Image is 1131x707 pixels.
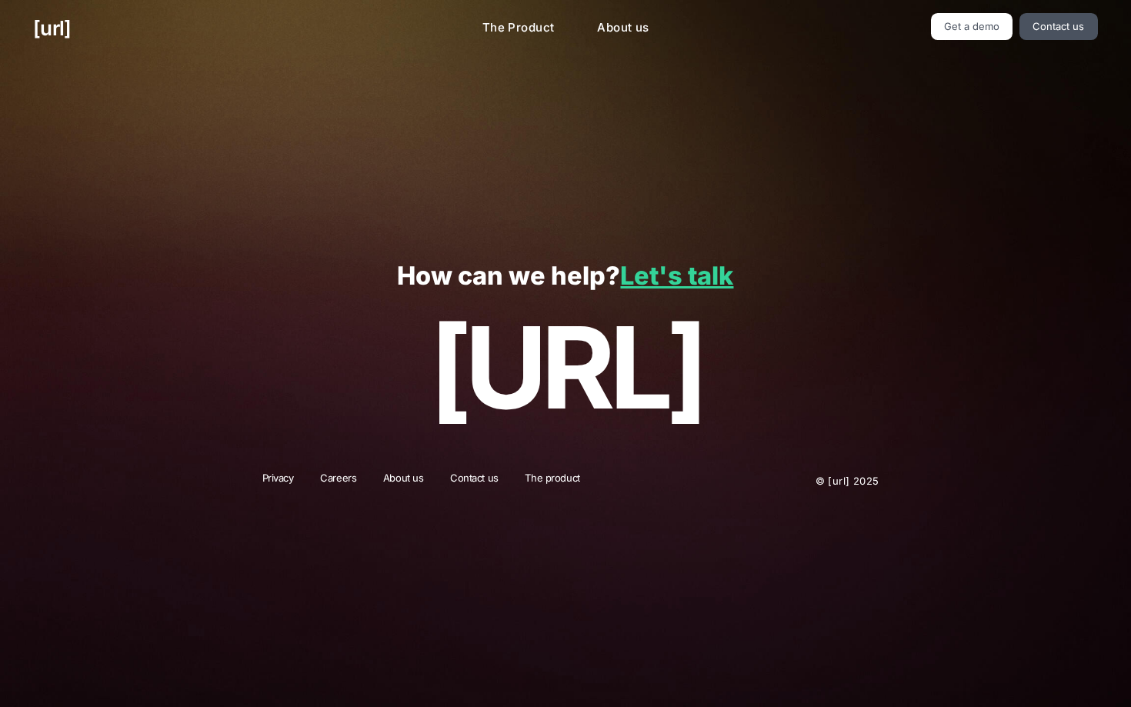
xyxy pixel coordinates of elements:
a: The product [515,471,589,491]
a: The Product [470,13,567,43]
a: About us [373,471,434,491]
p: © [URL] 2025 [722,471,879,491]
a: [URL] [33,13,71,43]
a: Let's talk [620,261,733,291]
a: Get a demo [931,13,1013,40]
a: Contact us [440,471,509,491]
a: Careers [310,471,366,491]
a: Privacy [252,471,304,491]
a: Contact us [1019,13,1098,40]
p: [URL] [33,304,1097,431]
p: How can we help? [33,262,1097,291]
a: About us [585,13,661,43]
